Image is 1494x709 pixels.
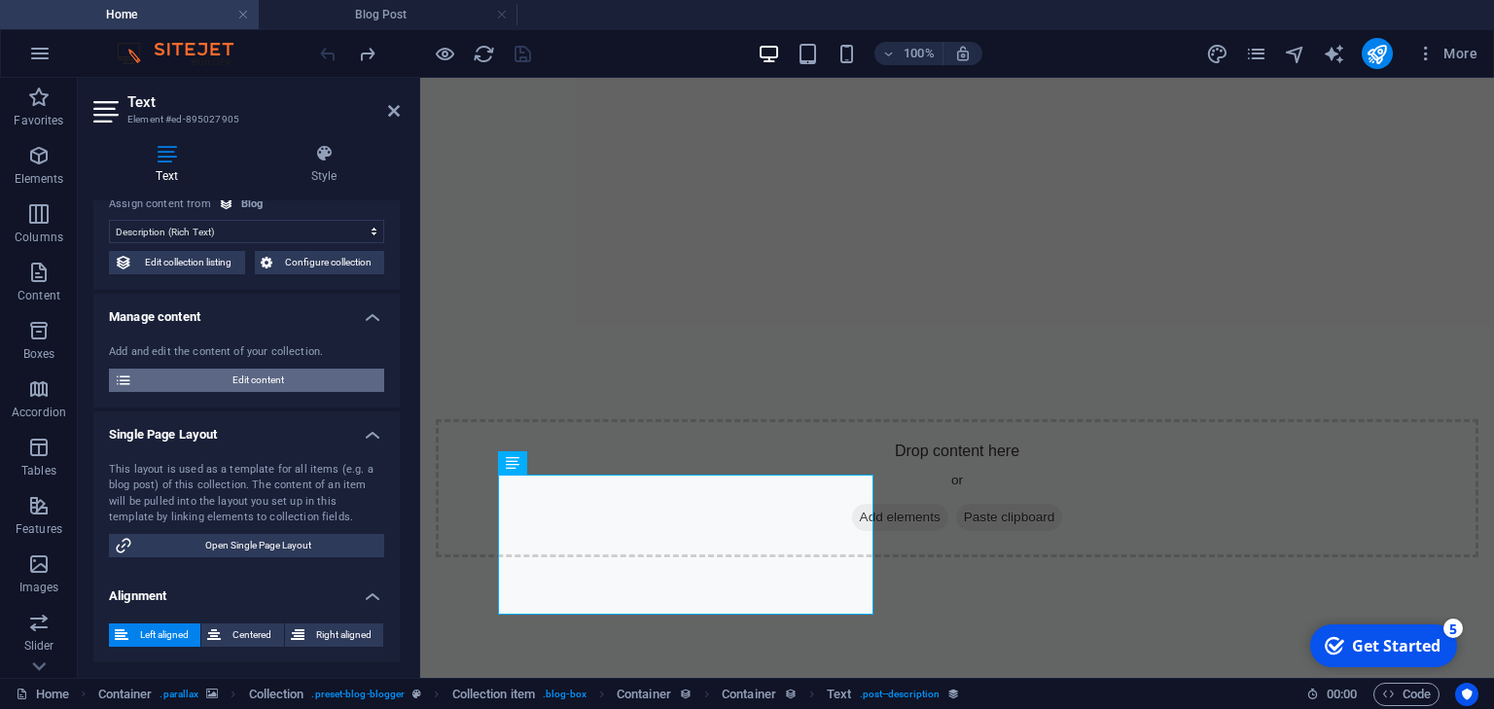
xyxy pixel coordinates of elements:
[93,411,400,446] h4: Single Page Layout
[93,573,400,608] h4: Alignment
[472,42,495,65] button: reload
[1284,43,1306,65] i: Navigator
[24,638,54,654] p: Slider
[109,369,384,392] button: Edit content
[1323,43,1345,65] i: AI Writer
[355,42,378,65] button: redo
[904,42,935,65] h6: 100%
[1284,42,1307,65] button: navigator
[679,688,692,700] i: This element can be bound to a collection field
[1206,42,1229,65] button: design
[201,623,283,647] button: Centered
[617,683,671,706] span: Click to select. Double-click to edit
[206,689,218,699] i: This element contains a background
[1306,683,1358,706] h6: Session time
[412,689,421,699] i: This element is a customizable preset
[285,623,383,647] button: Right aligned
[98,683,153,706] span: Click to select. Double-click to edit
[784,688,797,700] i: This element can be bound to a collection field
[1373,683,1440,706] button: Code
[109,344,384,361] div: Add and edit the content of your collection.
[1382,683,1431,706] span: Code
[16,521,62,537] p: Features
[127,111,361,128] h3: Element #ed-895027905
[11,8,158,51] div: Get Started 5 items remaining, 0% complete
[1340,687,1343,701] span: :
[16,683,69,706] a: Click to cancel selection. Double-click to open Pages
[144,2,163,21] div: 5
[109,534,384,557] button: Open Single Page Layout
[93,144,248,185] h4: Text
[138,534,378,557] span: Open Single Page Layout
[722,683,776,706] span: Click to select. Double-click to edit
[19,580,59,595] p: Images
[1323,42,1346,65] button: text_generator
[127,93,400,111] h2: Text
[536,426,643,453] span: Paste clipboard
[1408,38,1485,69] button: More
[1362,38,1393,69] button: publish
[954,45,972,62] i: On resize automatically adjust zoom level to fit chosen device.
[109,251,245,274] button: Edit collection listing
[1245,43,1267,65] i: Pages (Ctrl+Alt+S)
[53,18,141,40] div: Get Started
[241,196,264,213] div: Blog
[109,196,211,213] div: Assign content from
[21,463,56,479] p: Tables
[15,171,64,187] p: Elements
[827,683,851,706] span: Click to select. Double-click to edit
[248,144,400,185] h4: Style
[259,4,517,25] h4: Blog Post
[311,683,405,706] span: . preset-blog-blogger
[112,42,258,65] img: Editor Logo
[473,43,495,65] i: Reload page
[278,251,379,274] span: Configure collection
[1206,43,1228,65] i: Design (Ctrl+Alt+Y)
[14,113,63,128] p: Favorites
[98,683,961,706] nav: breadcrumb
[18,288,60,303] p: Content
[227,623,277,647] span: Centered
[874,42,943,65] button: 100%
[138,369,378,392] span: Edit content
[138,251,239,274] span: Edit collection listing
[109,462,384,526] div: This layout is used as a template for all items (e.g. a blog post) of this collection. The conten...
[452,683,535,706] span: Click to select. Double-click to edit
[93,294,400,329] h4: Manage content
[109,623,200,647] button: Left aligned
[1366,43,1388,65] i: Publish
[255,251,385,274] button: Configure collection
[1327,683,1357,706] span: 00 00
[1455,683,1478,706] button: Usercentrics
[15,230,63,245] p: Columns
[23,346,55,362] p: Boxes
[1416,44,1477,63] span: More
[160,683,198,706] span: . parallax
[543,683,587,706] span: . blog-box
[356,43,378,65] i: Redo: Cut (Ctrl+Y, ⌘+Y)
[310,623,377,647] span: Right aligned
[134,623,195,647] span: Left aligned
[432,426,528,453] span: Add elements
[860,683,941,706] span: . post--description
[16,341,1058,479] div: Drop content here
[1245,42,1268,65] button: pages
[249,683,304,706] span: Click to select. Double-click to edit
[947,688,960,700] i: This element is bound to a collection
[12,405,66,420] p: Accordion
